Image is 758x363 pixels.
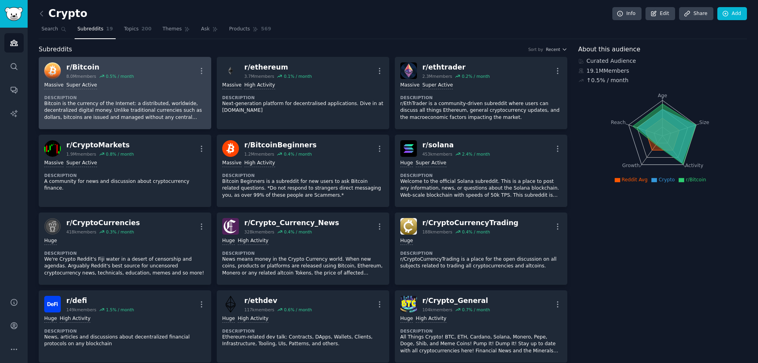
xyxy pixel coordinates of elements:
[222,173,384,178] dt: Description
[578,57,747,65] div: Curated Audience
[66,307,96,312] div: 149k members
[400,160,413,167] div: Huge
[400,237,413,245] div: Huge
[528,47,543,52] div: Sort by
[66,151,96,157] div: 1.9M members
[229,26,250,33] span: Products
[400,334,562,355] p: All Things Crypto! BTC, ETH, Cardano, Solana, Monero, Pepe, Doge, Shib, and Meme Coins! Pump It! ...
[44,95,206,100] dt: Description
[222,250,384,256] dt: Description
[44,256,206,277] p: We're Crypto Reddit's Fiji water in a desert of censorship and agendas. Arguably Reddit's best so...
[645,7,675,21] a: Edit
[222,328,384,334] dt: Description
[244,218,339,228] div: r/ Crypto_Currency_News
[244,140,317,150] div: r/ BitcoinBeginners
[106,26,113,33] span: 19
[44,100,206,121] p: Bitcoin is the currency of the Internet: a distributed, worldwide, decentralized digital money. U...
[66,296,134,306] div: r/ defi
[217,135,389,207] a: BitcoinBeginnersr/BitcoinBeginners1.2Mmembers0.4% / monthMassiveHigh ActivityDescriptionBitcoin B...
[612,7,642,21] a: Info
[400,218,417,235] img: CryptoCurrencyTrading
[400,296,417,312] img: Crypto_General
[400,250,562,256] dt: Description
[198,23,221,39] a: Ask
[217,57,389,129] a: ethereumr/ethereum3.7Mmembers0.1% / monthMassiveHigh ActivityDescriptionNext-generation platform ...
[44,250,206,256] dt: Description
[400,328,562,334] dt: Description
[462,73,490,79] div: 0.2 % / month
[106,229,134,235] div: 0.3 % / month
[222,140,239,157] img: BitcoinBeginners
[422,62,490,72] div: r/ ethtrader
[222,315,235,323] div: Huge
[44,160,64,167] div: Massive
[222,82,242,89] div: Massive
[400,82,420,89] div: Massive
[422,229,452,235] div: 188k members
[699,119,709,125] tspan: Size
[222,160,242,167] div: Massive
[284,307,312,312] div: 0.6 % / month
[66,62,134,72] div: r/ Bitcoin
[244,62,312,72] div: r/ ethereum
[395,135,567,207] a: solanar/solana453kmembers2.4% / monthHugeSuper ActiveDescriptionWelcome to the official Solana su...
[217,290,389,363] a: ethdevr/ethdev117kmembers0.6% / monthHugeHigh ActivityDescriptionEthereum-related dev talk: Contr...
[400,140,417,157] img: solana
[163,26,182,33] span: Themes
[284,73,312,79] div: 0.1 % / month
[238,237,268,245] div: High Activity
[44,296,61,312] img: defi
[141,26,152,33] span: 200
[44,178,206,192] p: A community for news and discussion about cryptocurrency finance.
[66,140,134,150] div: r/ CryptoMarkets
[222,256,384,277] p: News means money in the Crypto Currency world. When new coins, products or platforms are released...
[44,315,57,323] div: Huge
[244,307,274,312] div: 117k members
[395,213,567,285] a: CryptoCurrencyTradingr/CryptoCurrencyTrading188kmembers0.4% / monthHugeDescriptionr/CryptoCurrenc...
[44,218,61,235] img: CryptoCurrencies
[546,47,567,52] button: Recent
[422,151,452,157] div: 453k members
[222,100,384,114] p: Next-generation platform for decentralised applications. Dive in at [DOMAIN_NAME]
[39,213,211,285] a: CryptoCurrenciesr/CryptoCurrencies418kmembers0.3% / monthHugeDescriptionWe're Crypto Reddit's Fij...
[422,218,518,228] div: r/ CryptoCurrencyTrading
[658,93,667,98] tspan: Age
[685,163,703,168] tspan: Activity
[44,328,206,334] dt: Description
[244,151,274,157] div: 1.2M members
[546,47,560,52] span: Recent
[66,218,140,228] div: r/ CryptoCurrencies
[686,177,706,182] span: r/Bitcoin
[44,334,206,348] p: News, articles and discussions about decentralized financial protocols on any blockchain
[400,95,562,100] dt: Description
[422,296,490,306] div: r/ Crypto_General
[222,178,384,199] p: Bitcoin Beginners is a subreddit for new users to ask Bitcoin related questions. *Do not respond ...
[422,307,452,312] div: 104k members
[261,26,271,33] span: 569
[462,151,490,157] div: 2.4 % / month
[217,213,389,285] a: Crypto_Currency_Newsr/Crypto_Currency_News328kmembers0.4% / monthHugeHigh ActivityDescriptionNews...
[44,140,61,157] img: CryptoMarkets
[201,26,210,33] span: Ask
[244,296,312,306] div: r/ ethdev
[160,23,193,39] a: Themes
[422,73,452,79] div: 2.3M members
[244,73,274,79] div: 3.7M members
[395,290,567,363] a: Crypto_Generalr/Crypto_General104kmembers0.7% / monthHugeHigh ActivityDescriptionAll Things Crypt...
[44,62,61,79] img: Bitcoin
[75,23,116,39] a: Subreddits19
[39,8,87,20] h2: Crypto
[222,296,239,312] img: ethdev
[226,23,274,39] a: Products569
[39,45,72,55] span: Subreddits
[400,62,417,79] img: ethtrader
[244,229,274,235] div: 328k members
[77,26,103,33] span: Subreddits
[400,178,562,199] p: Welcome to the official Solana subreddit. This is a place to post any information, news, or quest...
[66,73,96,79] div: 8.0M members
[284,151,312,157] div: 0.4 % / month
[284,229,312,235] div: 0.4 % / month
[106,307,134,312] div: 1.5 % / month
[422,140,490,150] div: r/ solana
[124,26,139,33] span: Topics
